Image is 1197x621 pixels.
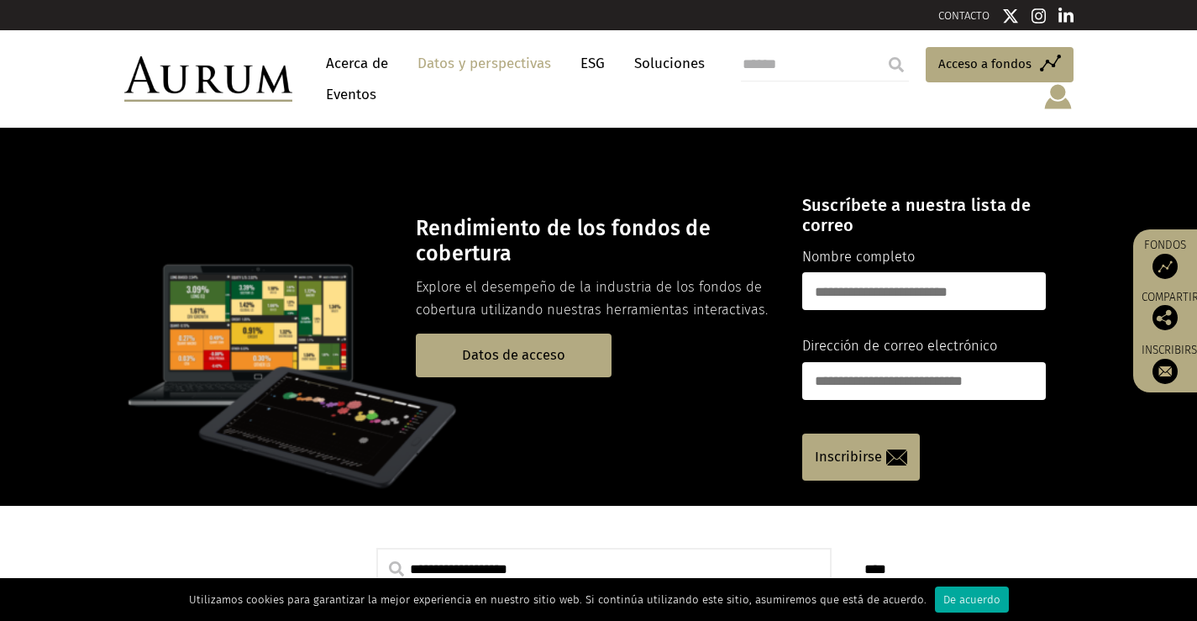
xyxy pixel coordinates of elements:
[1058,8,1074,24] img: Icono de Linkedin
[886,450,907,466] img: icono de correo electrónico
[417,55,551,72] font: Datos y perspectivas
[326,55,388,72] font: Acerca de
[416,334,612,376] a: Datos de acceso
[572,48,613,79] a: ESG
[1002,8,1019,24] img: Icono de Twitter
[1152,359,1178,384] img: Suscríbete a nuestro boletín
[938,56,1032,71] font: Acceso a fondos
[943,593,1000,606] font: De acuerdo
[416,279,768,317] font: Explore el desempeño de la industria de los fondos de cobertura utilizando nuestras herramientas ...
[802,434,920,481] a: Inscribirse
[409,48,559,79] a: Datos y perspectivas
[938,9,990,22] a: CONTACTO
[1142,238,1189,279] a: Fondos
[318,79,376,110] a: Eventos
[815,449,882,465] font: Inscribirse
[1152,305,1178,330] img: Comparte esta publicación
[802,195,1031,235] font: Suscríbete a nuestra lista de correo
[389,561,404,576] img: search.svg
[1042,82,1074,111] img: account-icon.svg
[326,86,376,103] font: Eventos
[802,338,997,354] font: Dirección de correo electrónico
[416,216,711,266] font: Rendimiento de los fondos de cobertura
[189,593,927,606] font: Utilizamos cookies para garantizar la mejor experiencia en nuestro sitio web. Si continúa utiliza...
[879,48,913,82] input: Submit
[634,55,705,72] font: Soluciones
[626,48,713,79] a: Soluciones
[1152,254,1178,279] img: Acceso a fondos
[318,48,396,79] a: Acerca de
[802,249,915,265] font: Nombre completo
[462,347,565,363] font: Datos de acceso
[1032,8,1047,24] img: Icono de Instagram
[1144,238,1186,252] font: Fondos
[926,47,1074,82] a: Acceso a fondos
[124,56,292,102] img: Oro
[580,55,605,72] font: ESG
